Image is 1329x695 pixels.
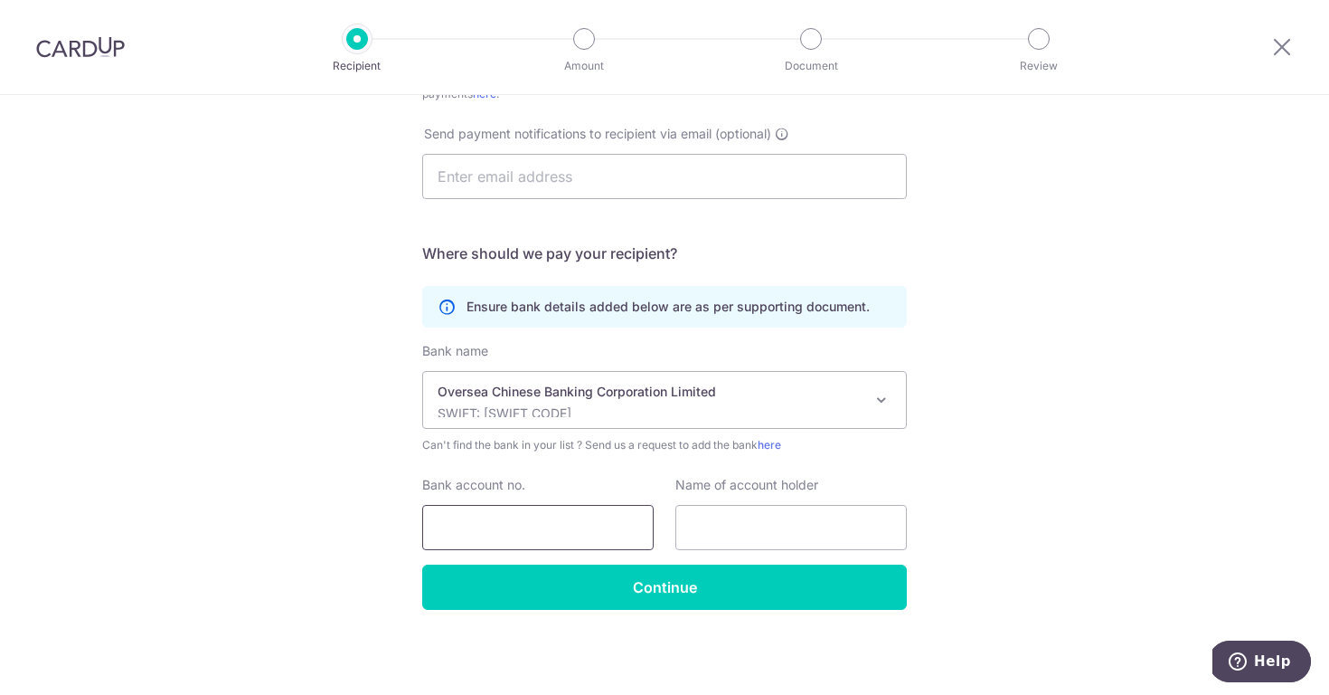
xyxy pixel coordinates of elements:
[422,565,907,610] input: Continue
[422,476,525,494] label: Bank account no.
[36,36,125,58] img: CardUp
[517,57,651,75] p: Amount
[424,125,771,143] span: Send payment notifications to recipient via email (optional)
[290,57,424,75] p: Recipient
[438,383,862,401] p: Oversea Chinese Banking Corporation Limited
[972,57,1106,75] p: Review
[422,243,907,264] h5: Where should we pay your recipient?
[1212,641,1311,686] iframe: Opens a widget where you can find more information
[423,372,906,428] span: Oversea Chinese Banking Corporation Limited
[744,57,878,75] p: Document
[422,154,907,199] input: Enter email address
[675,476,818,494] label: Name of account holder
[42,13,79,29] span: Help
[758,438,781,452] a: here
[422,436,907,454] span: Can't find the bank in your list ? Send us a request to add the bank
[438,405,862,423] p: SWIFT: [SWIFT_CODE]
[422,342,488,360] label: Bank name
[422,371,907,429] span: Oversea Chinese Banking Corporation Limited
[467,298,870,316] p: Ensure bank details added below are as per supporting document.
